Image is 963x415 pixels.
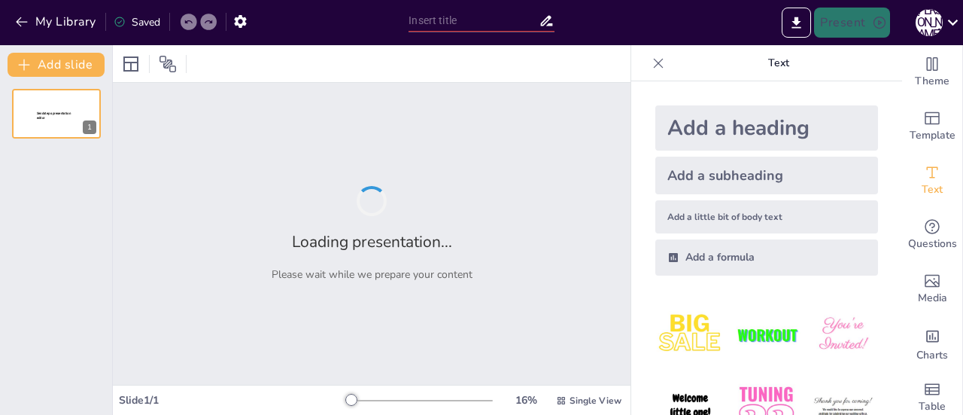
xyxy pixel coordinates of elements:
div: Add images, graphics, shapes or video [902,262,962,316]
h2: Loading presentation... [292,231,452,252]
div: Get real-time input from your audience [902,208,962,262]
img: 1.jpeg [655,300,725,370]
div: 1 [12,89,101,139]
div: Add a heading [655,105,878,151]
div: Saved [114,15,160,29]
span: Template [910,127,955,144]
span: Sendsteps presentation editor [37,111,71,120]
span: Media [918,290,947,307]
div: Layout [119,52,143,76]
div: Change the overall theme [902,45,962,99]
div: [PERSON_NAME] [916,9,943,36]
div: Add text boxes [902,154,962,208]
p: Please wait while we prepare your content [272,267,472,282]
button: Add slide [8,53,105,77]
button: Export to PowerPoint [782,8,811,38]
input: Insert title [409,10,538,32]
div: Add a little bit of body text [655,200,878,233]
button: [PERSON_NAME] [916,8,943,38]
div: Add a subheading [655,157,878,194]
span: Single View [570,395,621,407]
span: Questions [908,236,957,252]
div: Add a formula [655,240,878,276]
button: Present [814,8,889,38]
img: 2.jpeg [731,300,801,370]
div: Slide 1 / 1 [119,393,348,407]
div: Add charts and graphs [902,316,962,371]
span: Charts [916,347,948,364]
div: 16 % [508,393,544,407]
span: Text [922,182,943,198]
p: Text [670,45,887,81]
div: 1 [83,121,96,134]
span: Table [919,398,946,415]
span: Theme [915,73,949,90]
span: Position [159,55,177,73]
img: 3.jpeg [808,300,878,370]
div: Add ready made slides [902,99,962,154]
button: My Library [11,10,102,34]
